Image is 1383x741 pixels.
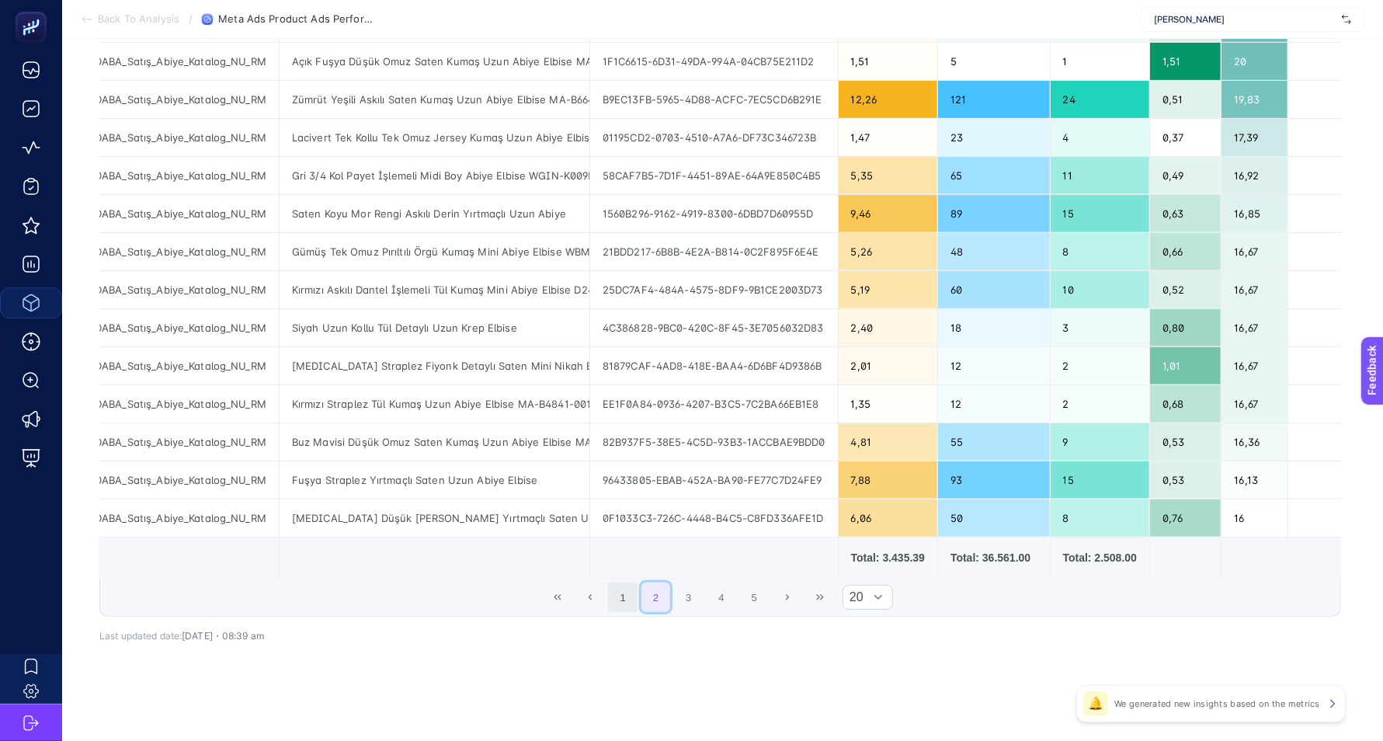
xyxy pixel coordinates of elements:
div: 55 [938,423,1050,461]
div: Kırmızı Straplez Tül Kumaş Uzun Abiye Elbise MA-B4841-001K [280,385,589,423]
div: 16,67 [1221,309,1287,346]
span: Rows per page [843,586,864,609]
div: 16,67 [1221,271,1287,308]
div: 2,40 [839,309,937,346]
div: 0,52 [1150,271,1221,308]
div: 21BDD217-6B8B-4E2A-B814-0C2F895F6E4E [590,233,838,270]
div: 96433805-EBAB-452A-BA90-FE77C7D24FE9 [590,461,838,499]
div: Total: 2.508.00 [1063,550,1137,565]
span: Feedback [9,5,59,17]
div: 0,80 [1150,309,1221,346]
div: DABA_Satış_Abiye_Katalog_NU_RM [82,499,279,537]
button: 2 [641,583,671,612]
div: DABA_Satış_Abiye_Katalog_NU_RM [82,309,279,346]
div: EE1F0A84-0936-4207-B3C5-7C2BA66EB1E8 [590,385,838,423]
div: Gri 3/4 Kol Payet İşlemeli Midi Boy Abiye Elbise WGIN-K009E [280,157,589,194]
div: 0,68 [1150,385,1221,423]
button: 1 [608,583,638,612]
p: We generated new insights based on the metrics [1114,698,1320,710]
div: 5,35 [839,157,937,194]
button: 5 [739,583,769,612]
font: [PERSON_NAME] [1154,13,1225,25]
div: 3 [1051,309,1149,346]
div: DABA_Satış_Abiye_Katalog_NU_RM [82,423,279,461]
div: 17,39 [1221,119,1287,156]
div: Siyah Uzun Kollu Tül Detaylı Uzun Krep Elbise [280,309,589,346]
div: 0,53 [1150,461,1221,499]
div: 1,01 [1150,347,1221,384]
span: [DATE]・08:39 am [182,630,264,642]
div: 12 [938,385,1050,423]
div: 8 [1051,233,1149,270]
div: 5 [938,43,1050,80]
div: 2 [1051,347,1149,384]
div: 4C386828-9BC0-420C-8F45-3E7056032D83 [590,309,838,346]
div: DABA_Satış_Abiye_Katalog_NU_RM [82,347,279,384]
div: 20 [1221,43,1287,80]
div: 1,51 [839,43,937,80]
button: Previous Page [575,583,605,612]
div: 🔔 [1083,691,1108,716]
div: 0,53 [1150,423,1221,461]
div: DABA_Satış_Abiye_Katalog_NU_RM [82,461,279,499]
span: Last updated date: [99,630,182,642]
button: First Page [543,583,572,612]
div: 10 [1051,271,1149,308]
div: 16,67 [1221,385,1287,423]
div: 7,88 [839,461,937,499]
div: Lacivert Tek Kollu Tek Omuz Jersey Kumaş Uzun Abiye Elbise MA-B5918-001 [280,119,589,156]
div: 1,35 [839,385,937,423]
div: 25DC7AF4-484A-4575-8DF9-9B1CE2003D73 [590,271,838,308]
div: 24 [1051,81,1149,118]
span: / [189,12,193,25]
div: 2 [1051,385,1149,423]
div: DABA_Satış_Abiye_Katalog_NU_RM [82,119,279,156]
div: 12,26 [839,81,937,118]
div: 23 [938,119,1050,156]
div: 15 [1051,195,1149,232]
div: [MEDICAL_DATA] Düşük [PERSON_NAME] Yırtmaçlı Saten Uzun Abiye Elbise [280,499,589,537]
div: 6,06 [839,499,937,537]
div: 15 [1051,461,1149,499]
div: 1,51 [1150,43,1221,80]
div: Açık Fuşya Düşük Omuz Saten Kumaş Uzun Abiye Elbise MA-B5649-001K [280,43,589,80]
div: 93 [938,461,1050,499]
div: 9 [1051,423,1149,461]
div: 0,51 [1150,81,1221,118]
div: 89 [938,195,1050,232]
div: 8 [1051,499,1149,537]
div: 16,67 [1221,233,1287,270]
div: 1F1C6615-6D31-49DA-994A-04CB75E211D2 [590,43,838,80]
div: Total: 36.561.00 [950,550,1037,565]
div: 2,01 [839,347,937,384]
div: 60 [938,271,1050,308]
div: DABA_Satış_Abiye_Katalog_NU_RM [82,81,279,118]
div: 50 [938,499,1050,537]
div: 0,66 [1150,233,1221,270]
div: DABA_Satış_Abiye_Katalog_NU_RM [82,271,279,308]
button: Last Page [805,583,835,612]
div: 58CAF7B5-7D1F-4451-89AE-64A9E850C4B5 [590,157,838,194]
div: 16,67 [1221,347,1287,384]
div: 16,13 [1221,461,1287,499]
div: 0F1033C3-726C-4448-B4C5-C8FD336AFE1D [590,499,838,537]
div: 01195CD2-0703-4510-A7A6-DF73C346723B [590,119,838,156]
div: Total: 3.435.39 [851,550,925,565]
div: Fuşya Straplez Yırtmaçlı Saten Uzun Abiye Elbise [280,461,589,499]
div: 4 [1051,119,1149,156]
div: Buz Mavisi Düşük Omuz Saten Kumaş Uzun Abiye Elbise MA-B5649-001K [280,423,589,461]
span: Back To Analysis [98,13,179,26]
div: 18 [938,309,1050,346]
div: 9,46 [839,195,937,232]
div: 16 [1221,499,1287,537]
div: Kırmızı Askılı Dantel İşlemeli Tül Kumaş Mini Abiye Elbise D24WBM3377V1 [280,271,589,308]
div: 0,49 [1150,157,1221,194]
div: 16,85 [1221,195,1287,232]
div: 48 [938,233,1050,270]
div: 11 [1051,157,1149,194]
div: 65 [938,157,1050,194]
div: DABA_Satış_Abiye_Katalog_NU_RM [82,43,279,80]
div: 82B937F5-38E5-4C5D-93B3-1ACCBAE9BDD0 [590,423,838,461]
div: 0,63 [1150,195,1221,232]
div: 121 [938,81,1050,118]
